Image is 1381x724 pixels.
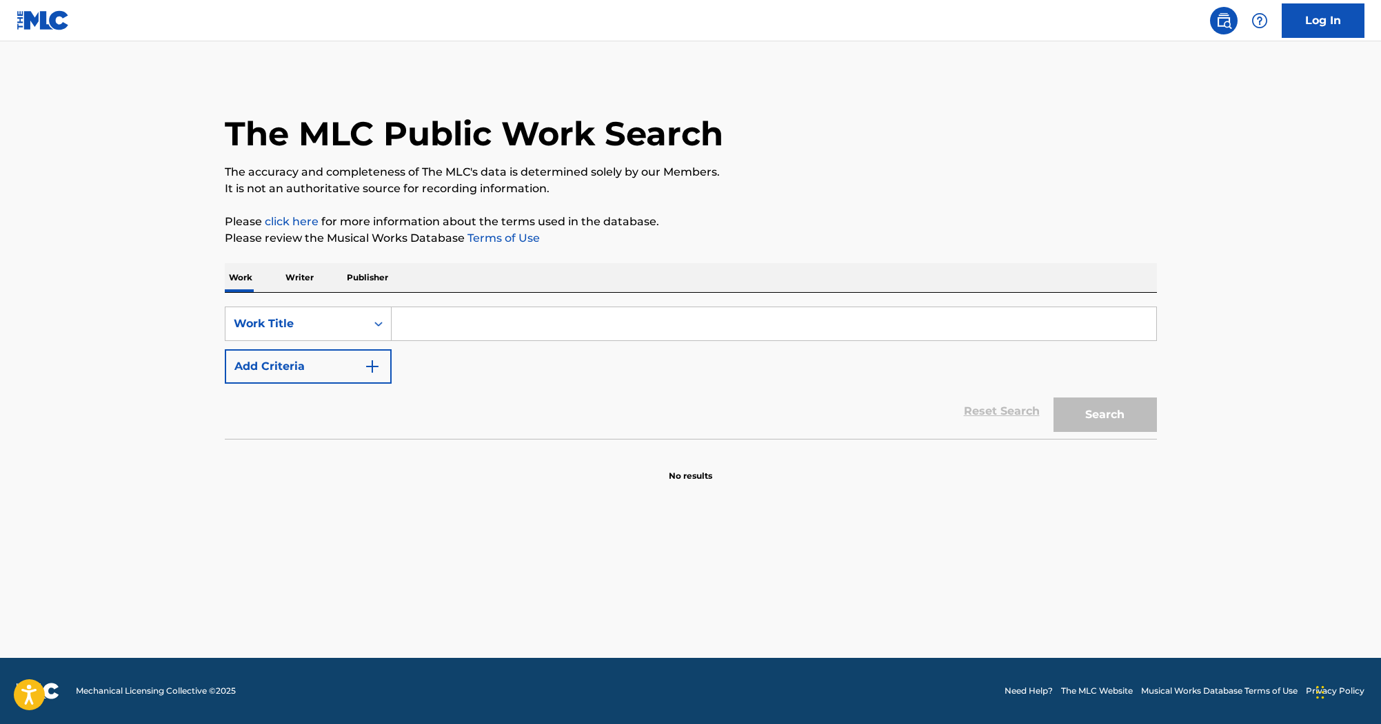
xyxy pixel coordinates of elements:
[1306,685,1364,697] a: Privacy Policy
[225,164,1157,180] p: The accuracy and completeness of The MLC's data is determined solely by our Members.
[1061,685,1133,697] a: The MLC Website
[225,230,1157,247] p: Please review the Musical Works Database
[265,215,319,228] a: click here
[225,180,1157,197] p: It is not an authoritative source for recording information.
[225,113,723,154] h1: The MLC Public Work Search
[1282,3,1364,38] a: Log In
[17,683,59,699] img: logo
[1246,7,1273,34] div: Help
[1005,685,1053,697] a: Need Help?
[465,231,540,245] a: Terms of Use
[17,10,70,30] img: MLC Logo
[343,263,392,292] p: Publisher
[234,316,358,332] div: Work Title
[225,214,1157,230] p: Please for more information about the terms used in the database.
[225,307,1157,439] form: Search Form
[1210,7,1238,34] a: Public Search
[1251,12,1268,29] img: help
[225,349,392,384] button: Add Criteria
[76,685,236,697] span: Mechanical Licensing Collective © 2025
[364,358,381,375] img: 9d2ae6d4665cec9f34b9.svg
[281,263,318,292] p: Writer
[1312,658,1381,724] iframe: Chat Widget
[669,453,712,482] p: No results
[1216,12,1232,29] img: search
[1141,685,1298,697] a: Musical Works Database Terms of Use
[1316,672,1324,713] div: Drag
[225,263,256,292] p: Work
